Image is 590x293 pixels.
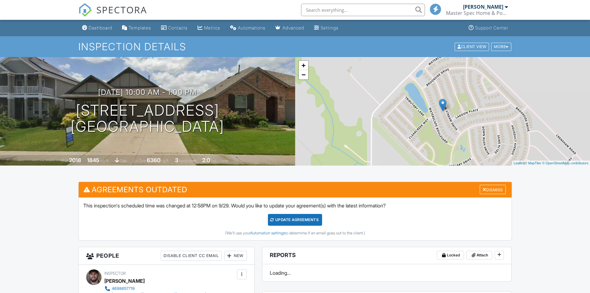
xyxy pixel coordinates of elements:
h3: [DATE] 10:00 am - 1:00 pm [98,88,197,96]
h3: Agreements Outdated [79,182,512,197]
a: Automation settings [250,231,285,235]
a: © MapTiler [525,161,541,165]
span: bathrooms [211,158,229,163]
span: bedrooms [179,158,196,163]
h1: [STREET_ADDRESS] [GEOGRAPHIC_DATA] [71,102,224,135]
span: Lot Size [133,158,146,163]
h3: People [79,247,254,265]
a: SPECTORA [78,8,147,21]
span: sq.ft. [161,158,169,163]
a: Leaflet [514,161,524,165]
div: New [224,251,247,261]
div: Metrics [204,25,220,30]
a: Metrics [195,22,223,34]
div: Master Spec Home & Pool Inspection Services [446,10,508,16]
div: Client View [455,42,489,51]
div: Advanced [282,25,304,30]
div: Automations [238,25,265,30]
a: Client View [454,44,491,49]
div: 2.0 [202,157,210,163]
a: Dashboard [80,22,115,34]
div: 6360 [147,157,160,163]
a: Zoom in [299,61,308,70]
div: This inspection's scheduled time was changed at 12:58PM on 9/29. Would you like to update your ag... [79,198,512,240]
input: Search everything... [301,4,425,16]
span: sq. ft. [100,158,109,163]
span: SPECTORA [96,3,147,16]
div: [PERSON_NAME] [104,276,145,286]
div: (We'll use your to determine if an email goes out to the client.) [83,231,507,236]
div: Dismiss [480,185,506,194]
a: © OpenStreetMap contributors [542,161,588,165]
div: Settings [321,25,339,30]
img: The Best Home Inspection Software - Spectora [78,3,92,17]
a: Advanced [273,22,307,34]
a: Support Center [466,22,511,34]
span: slab [120,158,127,163]
div: Dashboard [89,25,112,30]
h1: Inspection Details [78,41,512,52]
a: Zoom out [299,70,308,79]
div: | [512,161,590,166]
div: Support Center [475,25,508,30]
div: 2018 [69,157,81,163]
div: Disable Client CC Email [161,251,222,261]
a: Settings [312,22,341,34]
a: Automations (Basic) [228,22,268,34]
div: [PERSON_NAME] [463,4,503,10]
div: More [491,42,511,51]
span: Built [61,158,68,163]
a: Templates [120,22,154,34]
div: Templates [129,25,151,30]
div: 4698657719 [112,286,135,291]
div: 1845 [87,157,99,163]
div: Update Agreements [268,214,322,226]
a: 4698657719 [104,286,206,292]
a: Contacts [159,22,190,34]
div: Contacts [168,25,188,30]
div: 3 [175,157,178,163]
span: Inspector [104,271,126,276]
